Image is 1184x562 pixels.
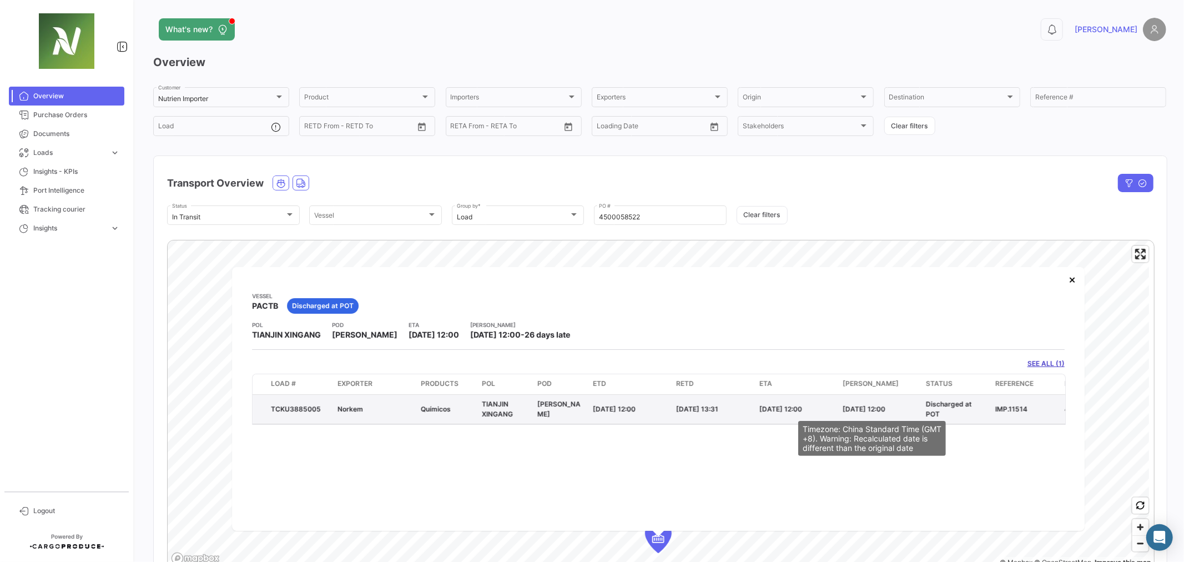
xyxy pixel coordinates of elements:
datatable-header-cell: RETA [838,374,921,394]
app-card-info-title: POD [332,320,397,329]
span: Insights [33,223,105,233]
mat-select-trigger: In Transit [172,213,200,221]
a: SEE ALL (1) [1027,359,1065,369]
span: Load # [271,379,296,389]
span: Port Intelligence [33,185,120,195]
button: Clear filters [884,117,935,135]
datatable-header-cell: ETA [755,374,838,394]
span: Products [421,379,459,389]
input: From [451,124,466,132]
span: expand_more [110,148,120,158]
button: Land [293,176,309,190]
input: From [304,124,320,132]
img: placeholder-user.png [1143,18,1166,41]
div: Timezone: China Standard Time (GMT +8). Warning: Recalculated date is different than the original... [798,421,946,456]
input: To [620,124,673,132]
datatable-header-cell: Status [921,374,991,394]
button: Close popup [1061,268,1084,290]
h3: Overview [153,54,1166,70]
button: Clear filters [737,206,788,224]
span: [DATE] 12:00 [470,330,521,339]
mat-select-trigger: Load [457,213,472,221]
span: - [521,330,525,339]
span: Documents [33,129,120,139]
div: Map marker [645,520,672,553]
a: Documents [9,124,124,143]
button: Open calendar [560,118,577,135]
datatable-header-cell: Reference [991,374,1060,394]
app-card-info-title: Vessel [252,292,278,300]
span: PACTB [252,300,278,312]
datatable-header-cell: POD [533,374,588,394]
span: Status [926,379,953,389]
span: [PERSON_NAME] [843,379,899,389]
button: What's new? [159,18,235,41]
datatable-header-cell: Products [416,374,477,394]
span: Reference [995,379,1034,389]
span: Químicos [421,405,451,413]
a: Tracking courier [9,200,124,219]
span: Logout [33,506,120,516]
span: [PERSON_NAME] [537,400,581,418]
span: PO # [1065,379,1080,389]
button: Zoom in [1132,519,1148,535]
span: POL [482,379,495,389]
img: 271cc1aa-31de-466a-a0eb-01e8d6f3049f.jpg [39,13,94,69]
a: Port Intelligence [9,181,124,200]
button: Ocean [273,176,289,190]
datatable-header-cell: PO # [1060,374,1171,394]
datatable-header-cell: RETD [672,374,755,394]
a: Purchase Orders [9,106,124,124]
span: [PERSON_NAME] [332,329,397,340]
datatable-header-cell: ETD [588,374,672,394]
span: 26 days late [525,330,570,339]
a: Insights - KPIs [9,162,124,181]
span: Overview [33,91,120,101]
button: Open calendar [414,118,430,135]
span: Exporters [597,95,713,103]
app-card-info-title: [PERSON_NAME] [470,320,570,329]
span: Tracking courier [33,204,120,214]
a: Overview [9,87,124,106]
div: TCKU3885005 [271,404,329,414]
h4: Transport Overview [167,175,264,191]
span: [DATE] 12:00 [593,405,636,413]
span: [PERSON_NAME] [1075,24,1137,35]
span: expand_more [110,223,120,233]
app-card-info-title: ETA [409,320,459,329]
span: Zoom out [1132,536,1148,551]
span: Loads [33,148,105,158]
datatable-header-cell: Exporter [333,374,416,394]
span: Norkem [337,405,363,413]
span: Discharged at POT [292,301,354,311]
datatable-header-cell: POL [477,374,533,394]
span: Vessel [314,213,427,221]
span: POD [537,379,552,389]
span: [DATE] 12:00 [843,405,885,413]
span: What's new? [165,24,213,35]
span: [DATE] 12:00 [759,405,802,413]
span: Purchase Orders [33,110,120,120]
input: From [597,124,612,132]
span: Product [304,95,420,103]
span: TIANJIN XINGANG [252,329,321,340]
button: Open calendar [706,118,723,135]
div: Abrir Intercom Messenger [1146,524,1173,551]
app-card-info-title: POL [252,320,321,329]
span: ETD [593,379,606,389]
button: Enter fullscreen [1132,246,1148,262]
span: Stakeholders [743,124,859,132]
input: To [328,124,380,132]
span: [DATE] 12:00 [409,330,459,339]
input: To [474,124,527,132]
span: Insights - KPIs [33,167,120,177]
mat-select-trigger: Nutrien Importer [158,94,208,103]
span: RETD [676,379,694,389]
span: Origin [743,95,859,103]
span: ETA [759,379,772,389]
span: Discharged at POT [926,400,972,418]
span: IMP.11514 [995,405,1027,413]
datatable-header-cell: Load # [266,374,333,394]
